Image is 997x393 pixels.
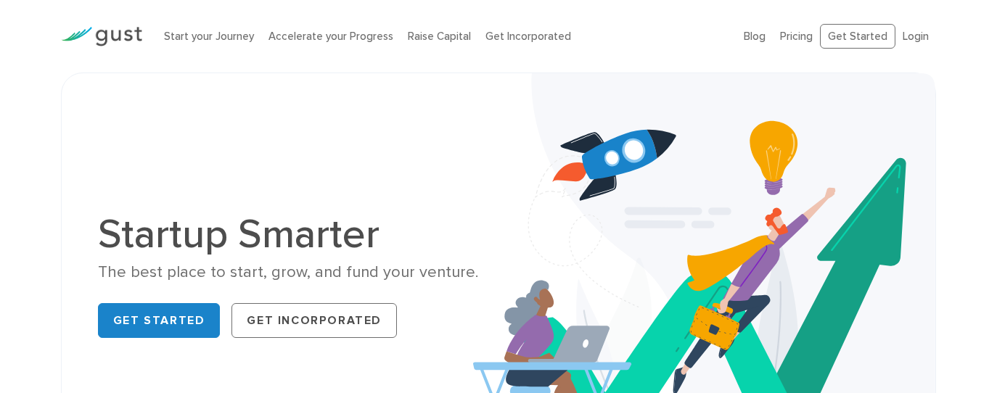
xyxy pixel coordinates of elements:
a: Blog [744,30,766,43]
a: Accelerate your Progress [268,30,393,43]
a: Start your Journey [164,30,254,43]
a: Raise Capital [408,30,471,43]
a: Get Started [98,303,221,338]
a: Login [903,30,929,43]
h1: Startup Smarter [98,214,488,255]
a: Get Incorporated [485,30,571,43]
div: The best place to start, grow, and fund your venture. [98,262,488,283]
a: Get Incorporated [231,303,397,338]
a: Pricing [780,30,813,43]
a: Get Started [820,24,895,49]
img: Gust Logo [61,27,142,46]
